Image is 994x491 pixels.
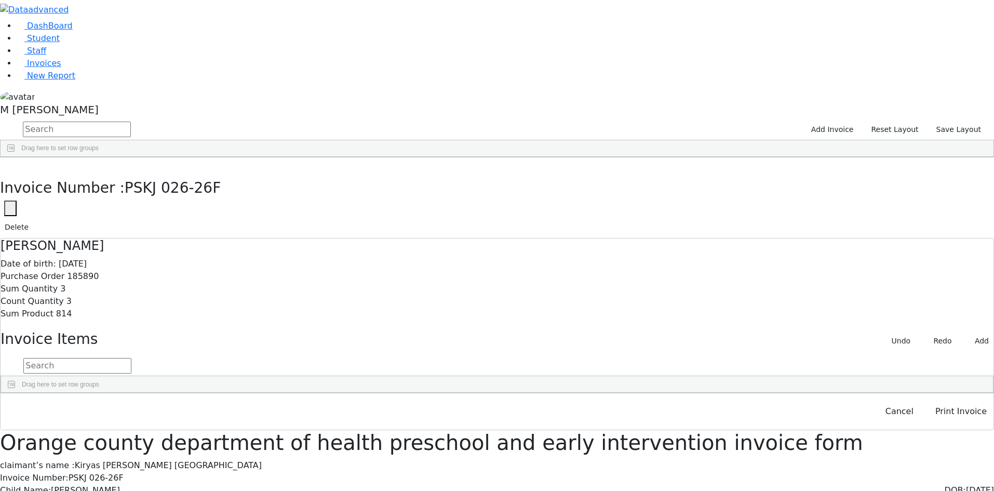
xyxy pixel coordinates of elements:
span: DashBoard [27,21,73,31]
a: New Report [17,71,75,81]
a: Add Invoice [807,122,858,138]
button: Reset Layout [866,122,923,138]
button: Save Layout [932,122,986,138]
span: Student [27,33,60,43]
span: Staff [27,46,46,56]
label: Date of birth: [1,258,56,270]
button: Add [963,333,993,349]
input: Search [23,358,131,374]
span: [DATE] [59,259,87,269]
a: Staff [17,46,46,56]
label: Purchase Order [1,270,64,283]
h3: Invoice Items [1,330,98,348]
input: Search [23,122,131,137]
button: Cancel [879,402,920,421]
span: 3 [60,284,65,294]
a: DashBoard [17,21,73,31]
label: Sum Quantity [1,283,58,295]
button: Print Invoice [929,402,993,421]
span: 814 [56,309,72,319]
label: Sum Product [1,308,53,320]
h4: [PERSON_NAME] [1,238,993,254]
span: 185890 [67,271,99,281]
button: Undo [880,333,915,349]
a: Invoices [17,58,61,68]
button: Redo [922,333,956,349]
a: Student [17,33,60,43]
label: Count Quantity [1,295,64,308]
span: Invoices [27,58,61,68]
span: PSKJ 026-26F [69,473,124,483]
span: New Report [27,71,75,81]
span: 3 [66,296,72,306]
span: Drag here to set row groups [21,144,99,152]
span: Drag here to set row groups [22,381,99,388]
span: PSKJ 026-26F [125,179,221,196]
